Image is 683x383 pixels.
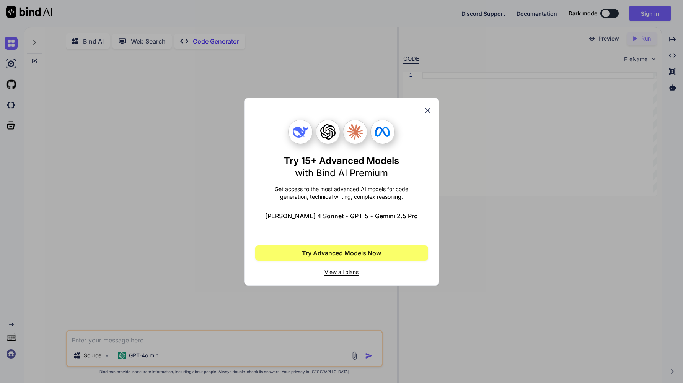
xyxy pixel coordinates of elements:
span: [PERSON_NAME] 4 Sonnet [265,211,344,221]
button: Try Advanced Models Now [255,245,428,261]
span: • [370,211,373,221]
span: with Bind AI Premium [295,167,388,179]
h1: Try 15+ Advanced Models [284,155,399,179]
span: GPT-5 [350,211,368,221]
img: Deepseek [293,124,308,140]
span: View all plans [255,268,428,276]
span: Try Advanced Models Now [302,248,381,258]
span: • [345,211,349,221]
span: Gemini 2.5 Pro [375,211,418,221]
p: Get access to the most advanced AI models for code generation, technical writing, complex reasoning. [255,185,428,201]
